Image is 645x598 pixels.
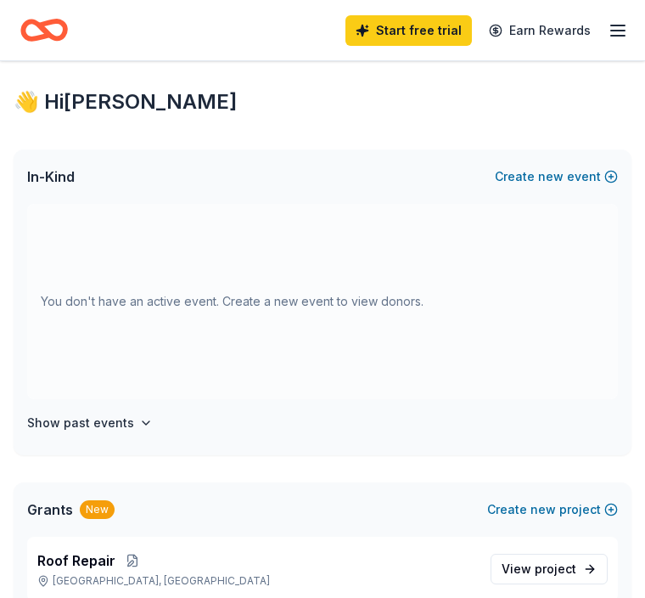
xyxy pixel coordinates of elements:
[502,559,576,579] span: View
[14,88,631,116] div: 👋 Hi [PERSON_NAME]
[80,500,115,519] div: New
[37,550,115,571] span: Roof Repair
[538,166,564,187] span: new
[479,15,601,46] a: Earn Rewards
[535,561,576,576] span: project
[491,554,608,584] a: View project
[27,166,75,187] span: In-Kind
[37,574,477,588] p: [GEOGRAPHIC_DATA], [GEOGRAPHIC_DATA]
[530,499,556,520] span: new
[495,166,618,187] button: Createnewevent
[27,204,618,399] div: You don't have an active event. Create a new event to view donors.
[27,413,153,433] button: Show past events
[345,15,472,46] a: Start free trial
[27,413,134,433] h4: Show past events
[27,499,73,520] span: Grants
[487,499,618,520] button: Createnewproject
[20,10,68,50] a: Home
